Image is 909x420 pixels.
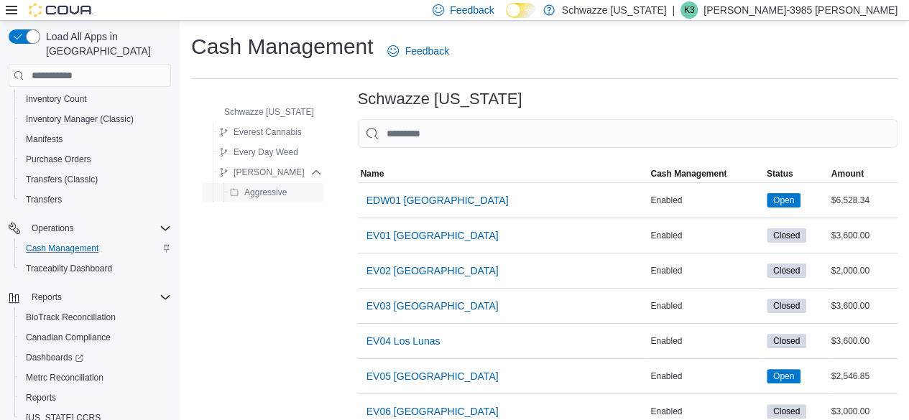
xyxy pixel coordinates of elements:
[366,404,499,419] span: EV06 [GEOGRAPHIC_DATA]
[680,1,698,19] div: Kandice-3985 Marquez
[366,263,499,278] span: EV02 [GEOGRAPHIC_DATA]
[32,223,74,234] span: Operations
[562,1,667,19] p: Schwazze [US_STATE]
[703,1,898,19] p: [PERSON_NAME]-3985 [PERSON_NAME]
[647,262,764,279] div: Enabled
[26,93,87,105] span: Inventory Count
[773,229,800,242] span: Closed
[405,44,448,58] span: Feedback
[358,165,648,182] button: Name
[26,352,83,363] span: Dashboards
[647,227,764,244] div: Enabled
[20,171,171,188] span: Transfers (Classic)
[361,362,504,391] button: EV05 [GEOGRAPHIC_DATA]
[767,193,800,207] span: Open
[20,131,68,148] a: Manifests
[20,151,171,168] span: Purchase Orders
[20,369,109,386] a: Metrc Reconciliation
[14,89,177,109] button: Inventory Count
[26,289,68,306] button: Reports
[20,329,116,346] a: Canadian Compliance
[767,168,793,179] span: Status
[234,126,302,138] span: Everest Cannabis
[20,260,171,277] span: Traceabilty Dashboard
[647,297,764,314] div: Enabled
[767,404,806,419] span: Closed
[450,3,494,17] span: Feedback
[3,287,177,307] button: Reports
[684,1,695,19] span: K3
[361,186,515,215] button: EDW01 [GEOGRAPHIC_DATA]
[647,165,764,182] button: Cash Management
[647,403,764,420] div: Enabled
[767,369,800,383] span: Open
[26,113,134,125] span: Inventory Manager (Classic)
[382,37,454,65] a: Feedback
[361,291,504,320] button: EV03 [GEOGRAPHIC_DATA]
[224,106,314,118] span: Schwazze [US_STATE]
[26,174,98,185] span: Transfers (Classic)
[366,369,499,383] span: EV05 [GEOGRAPHIC_DATA]
[26,392,56,403] span: Reports
[26,263,112,274] span: Traceabilty Dashboard
[366,334,440,348] span: EV04 Los Lunas
[20,240,171,257] span: Cash Management
[20,151,97,168] a: Purchase Orders
[767,334,806,348] span: Closed
[14,238,177,258] button: Cash Management
[20,90,93,108] a: Inventory Count
[20,90,171,108] span: Inventory Count
[764,165,829,182] button: Status
[20,309,171,326] span: BioTrack Reconciliation
[213,144,304,161] button: Every Day Weed
[361,327,446,355] button: EV04 Los Lunas
[767,228,806,243] span: Closed
[234,146,298,158] span: Every Day Weed
[14,388,177,408] button: Reports
[20,240,104,257] a: Cash Management
[20,389,171,406] span: Reports
[767,263,806,278] span: Closed
[20,389,62,406] a: Reports
[26,220,80,237] button: Operations
[829,165,898,182] button: Amount
[773,264,800,277] span: Closed
[20,309,121,326] a: BioTrack Reconciliation
[672,1,675,19] p: |
[40,29,171,58] span: Load All Apps in [GEOGRAPHIC_DATA]
[650,168,726,179] span: Cash Management
[32,291,62,303] span: Reports
[831,168,864,179] span: Amount
[224,184,292,201] button: Aggressive
[773,405,800,418] span: Closed
[26,220,171,237] span: Operations
[829,297,898,314] div: $3,600.00
[26,372,103,383] span: Metrc Reconciliation
[3,218,177,238] button: Operations
[14,169,177,190] button: Transfers (Classic)
[14,327,177,347] button: Canadian Compliance
[829,227,898,244] div: $3,600.00
[20,111,171,128] span: Inventory Manager (Classic)
[29,3,93,17] img: Cova
[361,168,384,179] span: Name
[20,131,171,148] span: Manifests
[244,187,287,198] span: Aggressive
[213,164,310,181] button: [PERSON_NAME]
[26,194,62,205] span: Transfers
[14,307,177,327] button: BioTrack Reconciliation
[20,111,139,128] a: Inventory Manager (Classic)
[506,18,507,19] span: Dark Mode
[14,347,177,368] a: Dashboards
[647,368,764,385] div: Enabled
[20,191,68,208] a: Transfers
[26,312,116,323] span: BioTrack Reconciliation
[213,123,308,141] button: Everest Cannabis
[26,154,91,165] span: Purchase Orders
[26,243,98,254] span: Cash Management
[361,221,504,250] button: EV01 [GEOGRAPHIC_DATA]
[26,134,63,145] span: Manifests
[14,258,177,279] button: Traceabilty Dashboard
[829,403,898,420] div: $3,000.00
[773,194,794,207] span: Open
